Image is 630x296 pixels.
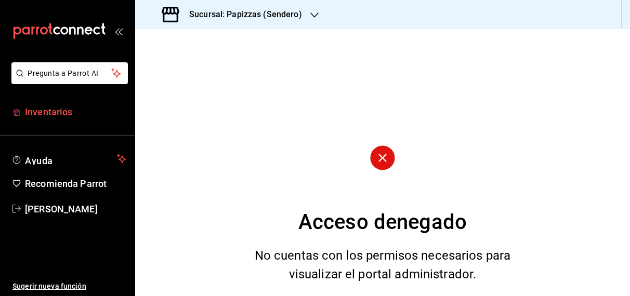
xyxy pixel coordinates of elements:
[181,8,302,21] h3: Sucursal: Papizzas (Sendero)
[11,62,128,84] button: Pregunta a Parrot AI
[25,177,126,191] span: Recomienda Parrot
[242,246,524,284] div: No cuentas con los permisos necesarios para visualizar el portal administrador.
[114,27,123,35] button: open_drawer_menu
[28,68,112,79] span: Pregunta a Parrot AI
[25,153,113,165] span: Ayuda
[7,75,128,86] a: Pregunta a Parrot AI
[25,202,126,216] span: [PERSON_NAME]
[298,207,467,238] div: Acceso denegado
[25,105,126,119] span: Inventarios
[12,281,126,292] span: Sugerir nueva función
